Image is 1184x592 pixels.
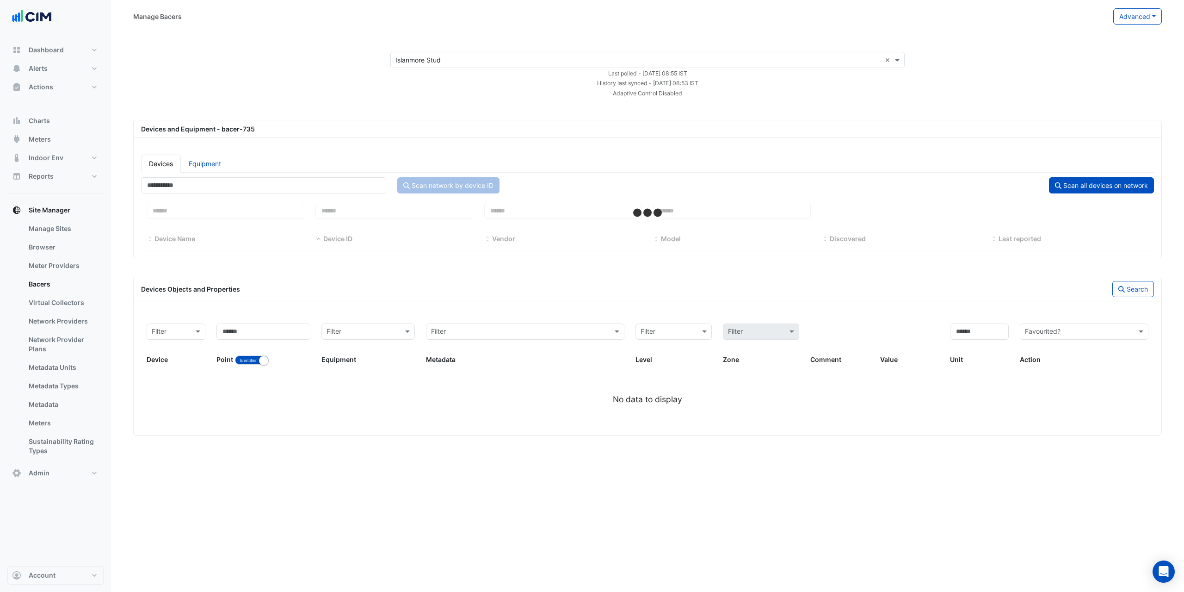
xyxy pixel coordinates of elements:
[21,377,104,395] a: Metadata Types
[141,155,181,173] a: Devices
[12,172,21,181] app-icon: Reports
[7,464,104,482] button: Admin
[830,235,866,243] span: Discovered
[21,432,104,460] a: Sustainability Rating Types
[315,236,322,243] span: Device ID
[11,7,53,26] img: Company Logo
[999,235,1041,243] span: Last reported
[661,235,681,243] span: Model
[323,235,352,243] span: Device ID
[21,395,104,414] a: Metadata
[484,236,491,243] span: Vendor
[7,112,104,130] button: Charts
[141,285,240,293] span: Devices Objects and Properties
[21,312,104,330] a: Network Providers
[12,82,21,92] app-icon: Actions
[12,116,21,125] app-icon: Charts
[950,355,963,363] span: Unit
[12,468,21,478] app-icon: Admin
[12,206,21,215] app-icon: Site Manager
[991,236,997,243] span: Last reported
[7,219,104,464] div: Site Manager
[21,358,104,377] a: Metadata Units
[29,116,50,125] span: Charts
[1049,177,1154,193] button: Scan all devices on network
[7,566,104,585] button: Account
[12,45,21,55] app-icon: Dashboard
[29,571,55,580] span: Account
[147,236,153,243] span: Device Name
[613,90,682,97] small: Adaptive Control Disabled
[154,235,195,243] span: Device Name
[29,468,49,478] span: Admin
[1112,281,1154,297] button: Search
[653,236,660,243] span: Model
[885,55,893,65] span: Clear
[21,293,104,312] a: Virtual Collectors
[12,64,21,73] app-icon: Alerts
[321,355,356,363] span: Equipment
[7,130,104,149] button: Meters
[635,355,652,363] span: Level
[608,70,687,77] small: Wed 20-Aug-2025 08:55 IST
[21,238,104,256] a: Browser
[717,324,805,340] div: Please select Filter first
[21,414,104,432] a: Meters
[21,219,104,238] a: Manage Sites
[21,275,104,293] a: Bacers
[235,355,269,363] ui-switch: Toggle between object name and object identifier
[29,153,63,162] span: Indoor Env
[216,355,233,363] span: Point
[29,172,54,181] span: Reports
[7,149,104,167] button: Indoor Env
[141,393,1154,405] div: No data to display
[723,355,739,363] span: Zone
[21,330,104,358] a: Network Provider Plans
[29,64,48,73] span: Alerts
[822,236,828,243] span: Discovered
[1153,561,1175,583] div: Open Intercom Messenger
[492,235,515,243] span: Vendor
[29,206,70,215] span: Site Manager
[597,80,698,87] small: Wed 20-Aug-2025 08:53 IST
[880,355,898,363] span: Value
[426,355,456,363] span: Metadata
[7,167,104,186] button: Reports
[810,355,841,363] span: Comment
[147,355,168,363] span: Device
[29,45,64,55] span: Dashboard
[29,135,51,144] span: Meters
[181,155,229,173] a: Equipment
[1113,8,1162,25] button: Advanced
[7,41,104,59] button: Dashboard
[21,256,104,275] a: Meter Providers
[7,59,104,78] button: Alerts
[1020,355,1041,363] span: Action
[7,201,104,219] button: Site Manager
[12,135,21,144] app-icon: Meters
[136,124,1159,134] div: Devices and Equipment - bacer-735
[7,78,104,96] button: Actions
[29,82,53,92] span: Actions
[12,153,21,162] app-icon: Indoor Env
[133,12,182,21] div: Manage Bacers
